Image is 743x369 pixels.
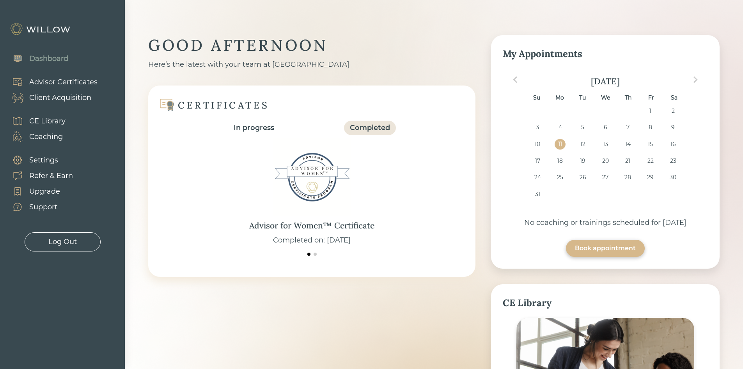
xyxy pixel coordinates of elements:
[532,122,543,133] div: Choose Sunday, August 3rd, 2025
[668,156,678,166] div: Choose Saturday, August 23rd, 2025
[29,132,63,142] div: Coaching
[600,93,610,103] div: We
[4,168,73,184] a: Refer & Earn
[4,184,73,199] a: Upgrade
[577,156,588,166] div: Choose Tuesday, August 19th, 2025
[689,73,702,86] button: Next Month
[622,156,633,166] div: Choose Thursday, August 21st, 2025
[555,172,565,183] div: Choose Monday, August 25th, 2025
[600,172,610,183] div: Choose Wednesday, August 27th, 2025
[622,172,633,183] div: Choose Thursday, August 28th, 2025
[29,202,57,212] div: Support
[669,93,679,103] div: Sa
[4,113,66,129] a: CE Library
[4,90,98,105] a: Client Acquisition
[503,76,708,87] div: [DATE]
[623,93,633,103] div: Th
[645,122,656,133] div: Choose Friday, August 8th, 2025
[532,156,543,166] div: Choose Sunday, August 17th, 2025
[532,172,543,183] div: Choose Sunday, August 24th, 2025
[577,172,588,183] div: Choose Tuesday, August 26th, 2025
[29,186,60,197] div: Upgrade
[503,217,708,228] div: No coaching or trainings scheduled for [DATE]
[600,122,610,133] div: Choose Wednesday, August 6th, 2025
[48,237,77,247] div: Log Out
[577,139,588,150] div: Choose Tuesday, August 12th, 2025
[29,171,73,181] div: Refer & Earn
[29,77,98,87] div: Advisor Certificates
[4,51,68,66] a: Dashboard
[622,139,633,150] div: Choose Thursday, August 14th, 2025
[600,139,610,150] div: Choose Wednesday, August 13th, 2025
[503,47,708,61] div: My Appointments
[531,93,542,103] div: Su
[555,156,565,166] div: Choose Monday, August 18th, 2025
[273,235,351,246] div: Completed on: [DATE]
[645,156,656,166] div: Choose Friday, August 22nd, 2025
[554,93,565,103] div: Mo
[350,123,390,133] div: Completed
[668,106,678,116] div: Choose Saturday, August 2nd, 2025
[668,122,678,133] div: Choose Saturday, August 9th, 2025
[645,139,656,150] div: Choose Friday, August 15th, 2025
[234,123,274,133] div: In progress
[532,139,543,150] div: Choose Sunday, August 10th, 2025
[555,122,565,133] div: Choose Monday, August 4th, 2025
[29,116,66,127] div: CE Library
[4,129,66,144] a: Coaching
[503,296,708,310] div: CE Library
[555,139,565,150] div: Choose Monday, August 11th, 2025
[668,172,678,183] div: Choose Saturday, August 30th, 2025
[509,73,521,86] button: Previous Month
[577,93,588,103] div: Tu
[249,219,374,232] div: Advisor for Women™ Certificate
[668,139,678,150] div: Choose Saturday, August 16th, 2025
[10,23,72,36] img: Willow
[4,152,73,168] a: Settings
[575,244,636,253] div: Book appointment
[273,138,351,216] img: Advisor for Women™ Certificate Badge
[29,53,68,64] div: Dashboard
[645,172,656,183] div: Choose Friday, August 29th, 2025
[4,74,98,90] a: Advisor Certificates
[29,155,58,166] div: Settings
[577,122,588,133] div: Choose Tuesday, August 5th, 2025
[646,93,656,103] div: Fr
[622,122,633,133] div: Choose Thursday, August 7th, 2025
[645,106,656,116] div: Choose Friday, August 1st, 2025
[29,93,91,103] div: Client Acquisition
[532,189,543,200] div: Choose Sunday, August 31st, 2025
[148,35,475,55] div: GOOD AFTERNOON
[505,106,705,206] div: month 2025-08
[178,99,269,111] div: CERTIFICATES
[148,59,475,70] div: Here’s the latest with your team at [GEOGRAPHIC_DATA]
[600,156,610,166] div: Choose Wednesday, August 20th, 2025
